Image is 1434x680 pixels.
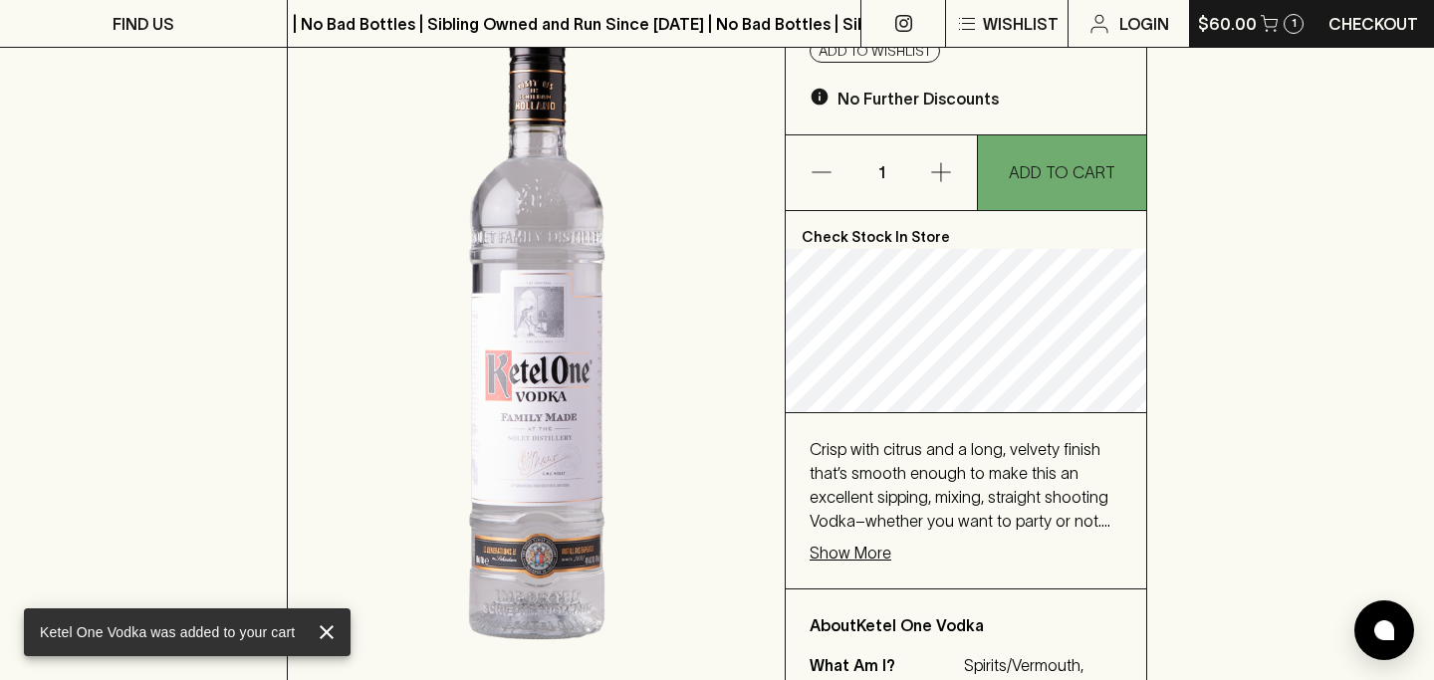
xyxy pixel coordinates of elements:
[810,39,940,63] button: Add to wishlist
[311,616,343,648] button: close
[1119,12,1169,36] p: Login
[983,12,1059,36] p: Wishlist
[113,12,174,36] p: FIND US
[837,87,999,111] p: No Further Discounts
[1009,160,1115,184] p: ADD TO CART
[40,614,295,650] div: Ketel One Vodka was added to your cart
[857,135,905,210] p: 1
[810,613,1122,637] p: About Ketel One Vodka
[810,437,1122,533] p: Crisp with citrus and a long, velvety finish that’s smooth enough to make this an excellent sippi...
[1292,18,1297,29] p: 1
[1198,12,1257,36] p: $60.00
[1328,12,1418,36] p: Checkout
[786,211,1146,249] p: Check Stock In Store
[1374,620,1394,640] img: bubble-icon
[810,541,891,565] p: Show More
[978,135,1146,210] button: ADD TO CART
